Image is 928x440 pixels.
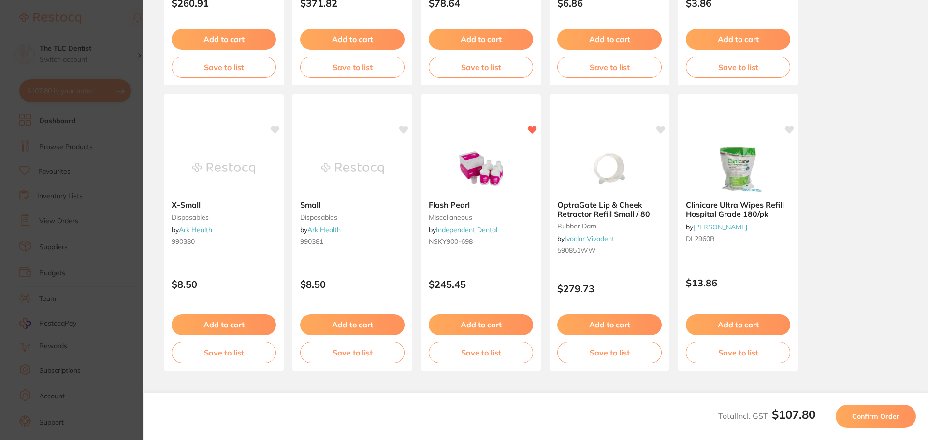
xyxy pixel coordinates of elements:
[557,234,614,243] span: by
[557,57,662,78] button: Save to list
[300,279,405,290] p: $8.50
[686,57,790,78] button: Save to list
[300,213,405,221] small: disposables
[300,57,405,78] button: Save to list
[172,57,276,78] button: Save to list
[429,279,533,290] p: $245.45
[557,200,662,218] b: OptraGate Lip & Cheek Retractor Refill Small / 80
[686,342,790,363] button: Save to list
[686,277,790,288] p: $13.86
[429,57,533,78] button: Save to list
[557,246,662,254] small: 590851WW
[172,342,276,363] button: Save to list
[557,283,662,294] p: $279.73
[300,226,341,234] span: by
[429,238,533,245] small: NSKY900-698
[172,200,276,209] b: X-Small
[772,407,815,422] b: $107.80
[172,238,276,245] small: 990380
[565,234,614,243] a: Ivoclar Vivadent
[836,405,916,428] button: Confirm Order
[686,223,747,231] span: by
[172,29,276,49] button: Add to cart
[172,314,276,335] button: Add to cart
[192,144,255,193] img: X-Small
[172,279,276,290] p: $8.50
[557,29,662,49] button: Add to cart
[693,223,747,231] a: [PERSON_NAME]
[179,226,212,234] a: Ark Health
[707,144,769,193] img: Clinicare Ultra Wipes Refill Hospital Grade 180/pk
[718,411,815,421] span: Total Incl. GST
[686,235,790,242] small: DL2960R
[300,200,405,209] b: Small
[300,238,405,245] small: 990381
[300,314,405,335] button: Add to cart
[429,200,533,209] b: Flash Pearl
[557,342,662,363] button: Save to list
[686,200,790,218] b: Clinicare Ultra Wipes Refill Hospital Grade 180/pk
[449,144,512,193] img: Flash Pearl
[557,314,662,335] button: Add to cart
[686,29,790,49] button: Add to cart
[172,226,212,234] span: by
[429,213,533,221] small: miscellaneous
[300,342,405,363] button: Save to list
[557,222,662,230] small: rubber dam
[436,226,497,234] a: Independent Dental
[686,314,790,335] button: Add to cart
[429,314,533,335] button: Add to cart
[429,342,533,363] button: Save to list
[429,226,497,234] span: by
[852,412,899,421] span: Confirm Order
[429,29,533,49] button: Add to cart
[300,29,405,49] button: Add to cart
[321,144,384,193] img: Small
[172,213,276,221] small: disposables
[307,226,341,234] a: Ark Health
[578,144,641,193] img: OptraGate Lip & Cheek Retractor Refill Small / 80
